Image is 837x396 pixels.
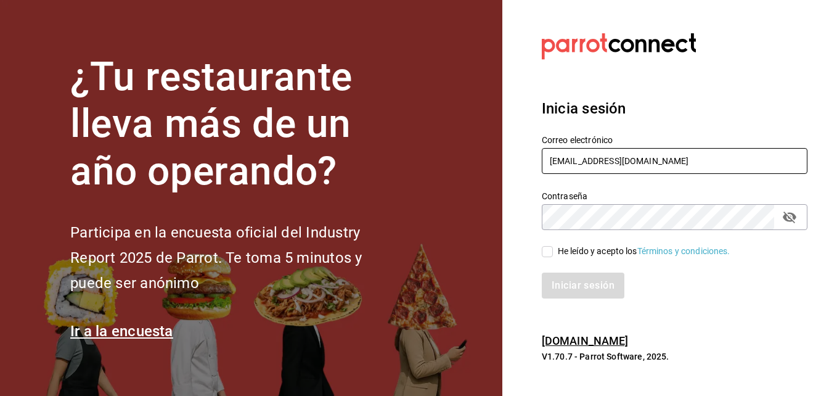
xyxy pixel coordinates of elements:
label: Correo electrónico [542,135,807,144]
div: He leído y acepto los [558,245,730,258]
h3: Inicia sesión [542,97,807,120]
a: [DOMAIN_NAME] [542,334,629,347]
input: Ingresa tu correo electrónico [542,148,807,174]
h1: ¿Tu restaurante lleva más de un año operando? [70,54,403,196]
a: Ir a la encuesta [70,323,173,340]
p: V1.70.7 - Parrot Software, 2025. [542,350,807,363]
a: Términos y condiciones. [637,246,730,256]
label: Contraseña [542,191,807,200]
button: passwordField [779,207,800,228]
h2: Participa en la encuesta oficial del Industry Report 2025 de Parrot. Te toma 5 minutos y puede se... [70,220,403,295]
